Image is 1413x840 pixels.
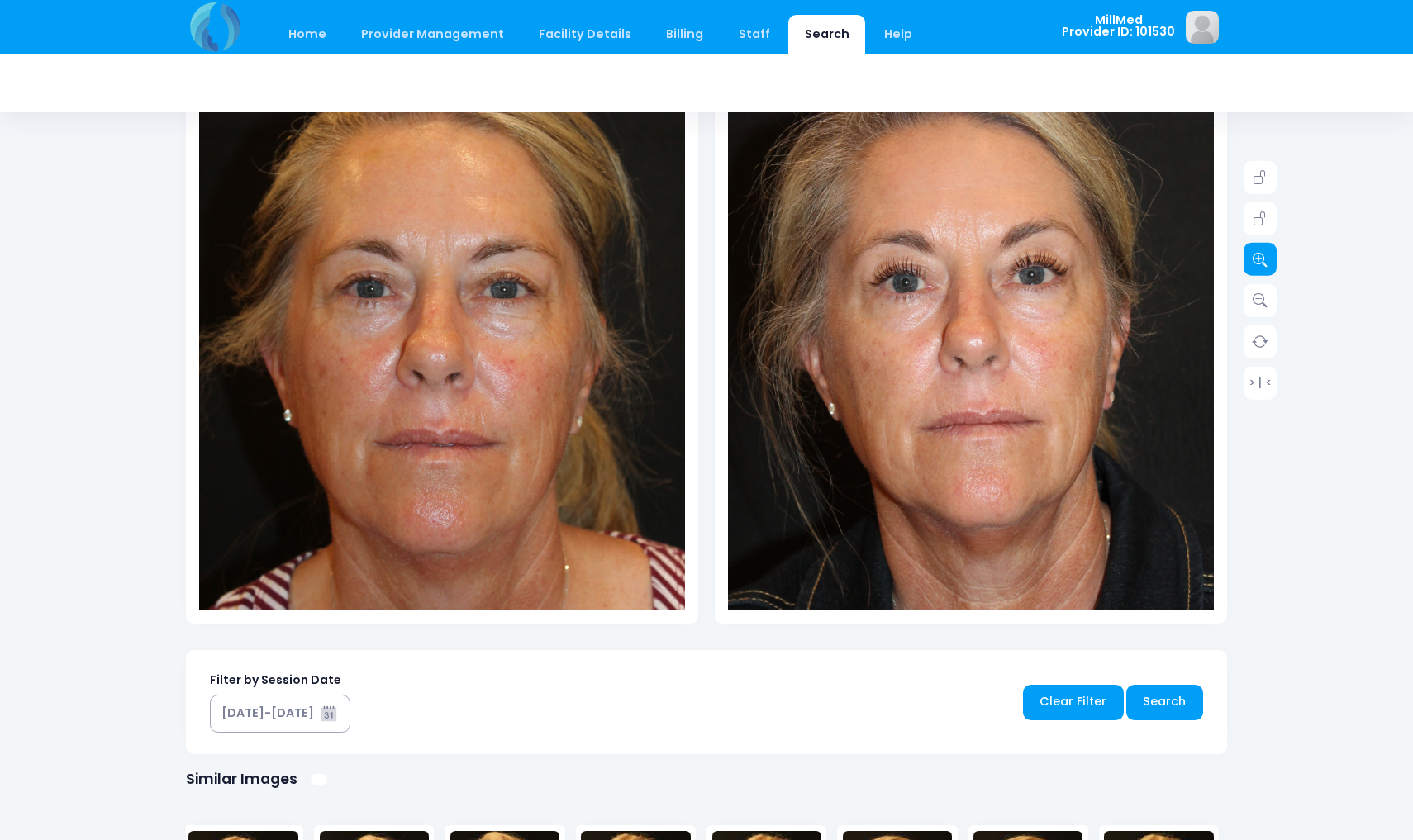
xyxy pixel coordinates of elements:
a: Help [868,15,929,54]
a: Clear Filter [1023,685,1124,720]
a: Staff [722,15,786,54]
h1: Similar Images [186,771,297,788]
a: Provider Management [345,15,520,54]
a: Home [272,15,342,54]
a: Search [1126,685,1203,720]
span: MillMed Provider ID: 101530 [1062,14,1175,38]
label: Filter by Session Date [210,672,341,689]
a: Search [788,15,865,54]
a: Facility Details [523,15,648,54]
div: [DATE]-[DATE] [221,705,314,722]
a: > | < [1244,366,1277,399]
a: Billing [650,15,720,54]
img: image [1186,11,1219,44]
